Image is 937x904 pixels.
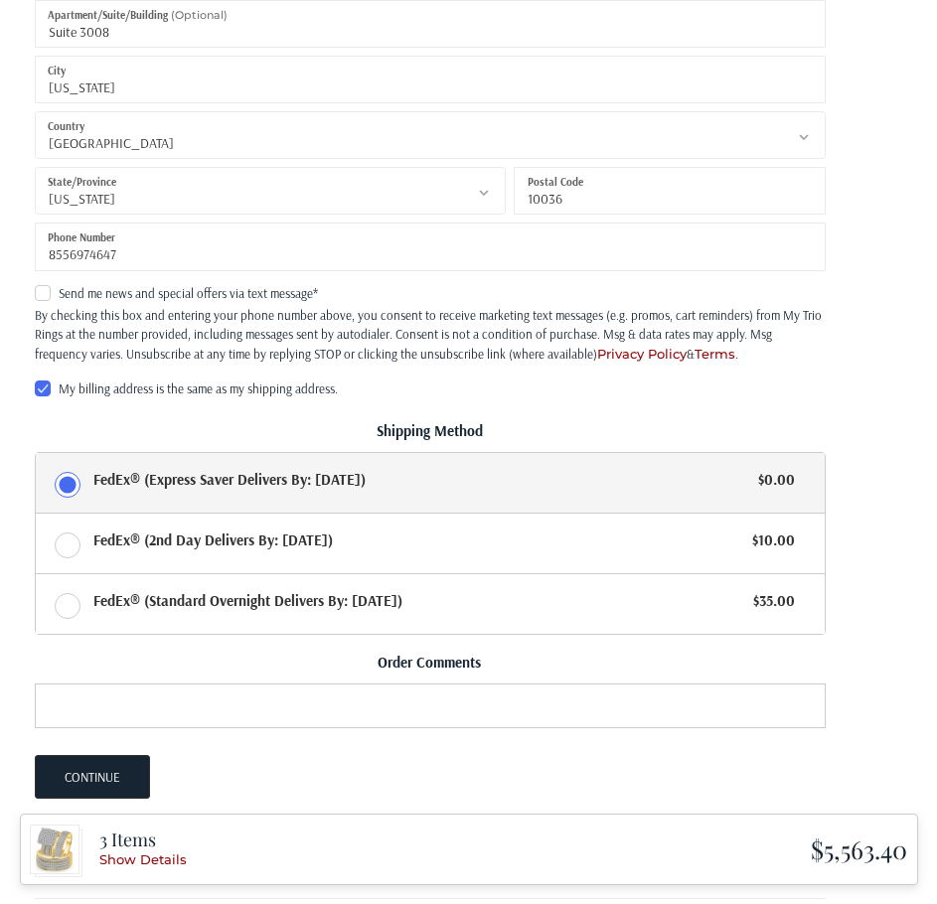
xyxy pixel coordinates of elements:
[171,8,228,22] small: (Optional)
[99,829,504,851] h3: 3 Items
[503,833,907,864] h3: $5,563.40
[695,346,735,362] a: Terms
[528,171,583,193] label: Postal Code
[93,469,749,492] span: FedEx® (Express Saver Delivers By: [DATE])
[99,851,187,867] a: Show Details
[48,226,115,248] label: Phone Number
[93,529,743,552] span: FedEx® (2nd Day Delivers By: [DATE])
[597,346,687,362] a: Privacy Policy
[35,755,151,799] button: Continue
[93,590,744,613] span: FedEx® (Standard Overnight Delivers By: [DATE])
[113,420,746,452] legend: Shipping Method
[48,171,116,193] label: State/Province
[35,285,826,301] label: Send me news and special offers via text message*
[743,529,796,552] span: $10.00
[48,4,228,26] label: Apartment/Suite/Building
[48,115,84,137] label: Country
[113,652,746,683] legend: Order Comments
[35,380,826,396] label: My billing address is the same as my shipping address.
[48,60,66,81] label: City
[35,306,826,365] div: By checking this box and entering your phone number above, you consent to receive marketing text ...
[744,590,796,613] span: $35.00
[749,469,796,492] span: $0.00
